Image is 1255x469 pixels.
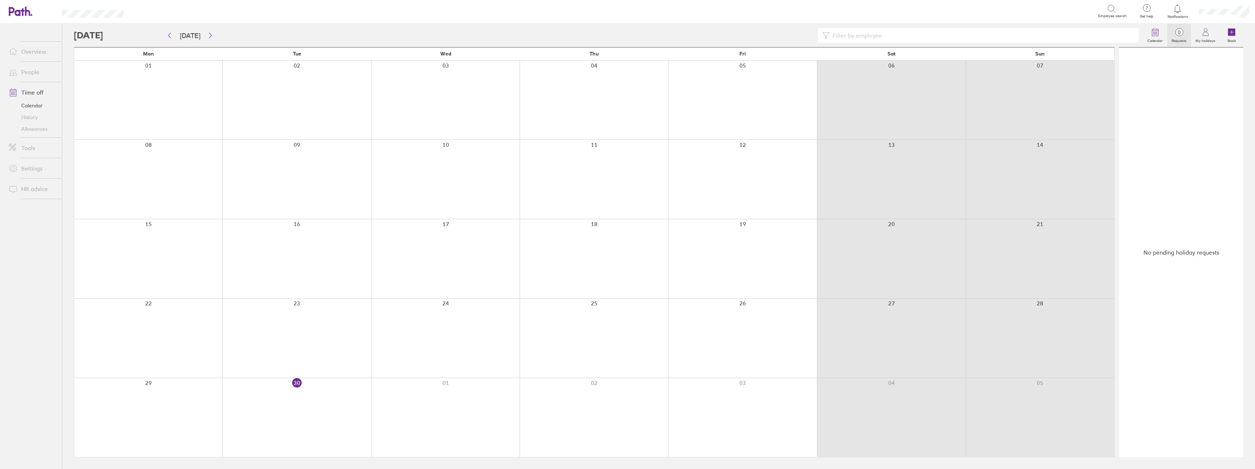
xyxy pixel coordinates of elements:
[174,30,206,42] button: [DATE]
[3,100,62,111] a: Calendar
[293,51,301,57] span: Tue
[1035,51,1045,57] span: Sun
[1191,37,1220,43] label: My holidays
[1167,30,1191,35] span: 0
[3,111,62,123] a: History
[3,65,62,79] a: People
[830,28,1134,42] input: Filter by employee
[1119,47,1243,457] div: No pending holiday requests
[440,51,451,57] span: Wed
[3,123,62,135] a: Allowances
[887,51,896,57] span: Sat
[3,161,62,176] a: Settings
[1166,4,1190,19] a: Notifications
[3,44,62,59] a: Overview
[143,8,162,14] div: Search
[143,51,154,57] span: Mon
[3,141,62,155] a: Tools
[1135,14,1158,19] span: Get help
[1143,37,1167,43] label: Calendar
[1220,24,1243,47] a: Book
[3,182,62,196] a: HR advice
[1166,15,1190,19] span: Notifications
[589,51,599,57] span: Thu
[1143,24,1167,47] a: Calendar
[1223,37,1240,43] label: Book
[1098,14,1127,18] span: Employee search
[3,85,62,100] a: Time off
[1191,24,1220,47] a: My holidays
[1167,24,1191,47] a: 0Requests
[1167,37,1191,43] label: Requests
[739,51,746,57] span: Fri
